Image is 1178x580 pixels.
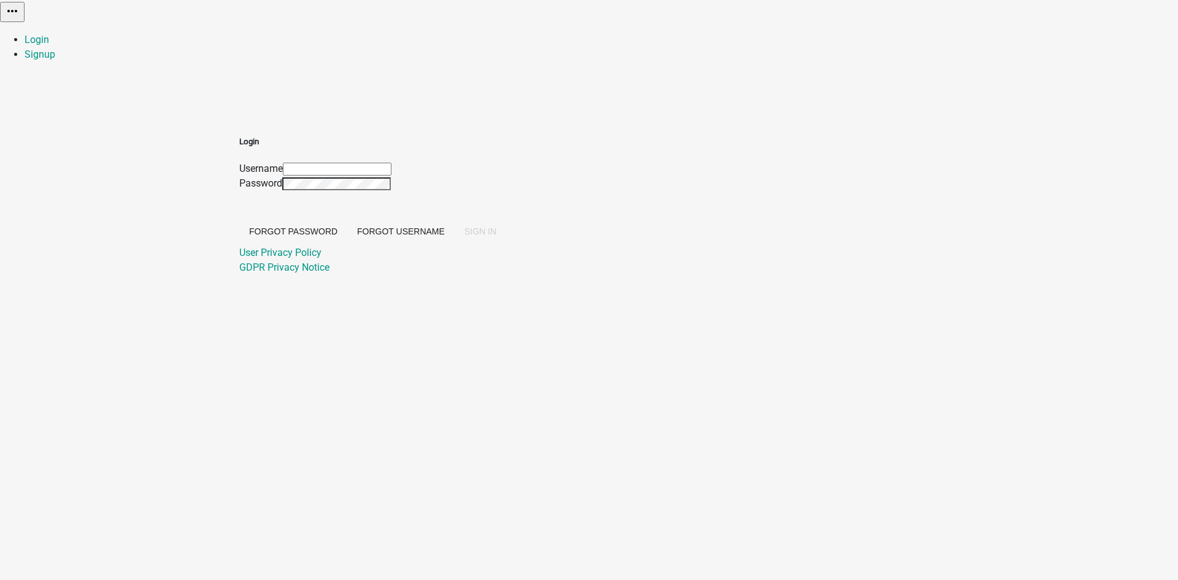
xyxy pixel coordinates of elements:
i: more_horiz [5,4,20,18]
button: SIGN IN [455,220,506,242]
h5: Login [239,136,506,148]
a: Signup [25,48,55,60]
a: User Privacy Policy [239,247,321,258]
button: Forgot Username [347,220,455,242]
span: SIGN IN [464,226,496,236]
button: Forgot Password [239,220,347,242]
a: Login [25,34,49,45]
label: Password [239,177,282,189]
a: GDPR Privacy Notice [239,261,329,273]
label: Username [239,163,283,174]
